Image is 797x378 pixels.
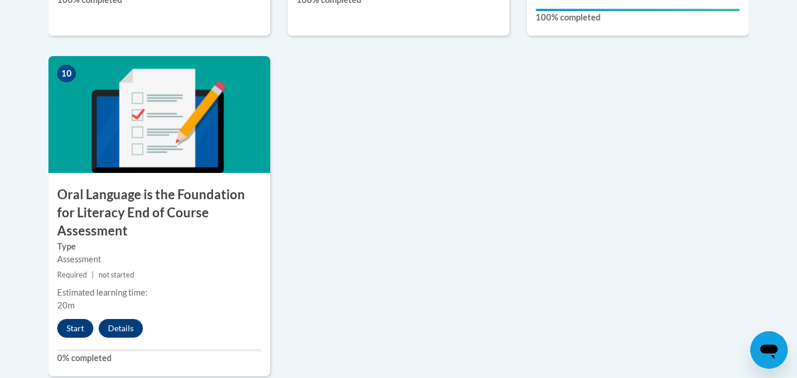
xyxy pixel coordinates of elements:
span: | [92,271,94,279]
div: Assessment [57,253,261,266]
button: Start [57,319,93,338]
button: Details [99,319,143,338]
label: 0% completed [57,352,261,365]
h3: Oral Language is the Foundation for Literacy End of Course Assessment [48,186,270,240]
span: 20m [57,300,75,310]
div: Estimated learning time: [57,286,261,299]
div: Your progress [536,9,740,11]
label: 100% completed [536,11,740,24]
span: 10 [57,65,76,82]
iframe: Button to launch messaging window [750,331,788,369]
label: Type [57,240,261,253]
span: not started [99,271,134,279]
img: Course Image [48,56,270,173]
span: Required [57,271,87,279]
